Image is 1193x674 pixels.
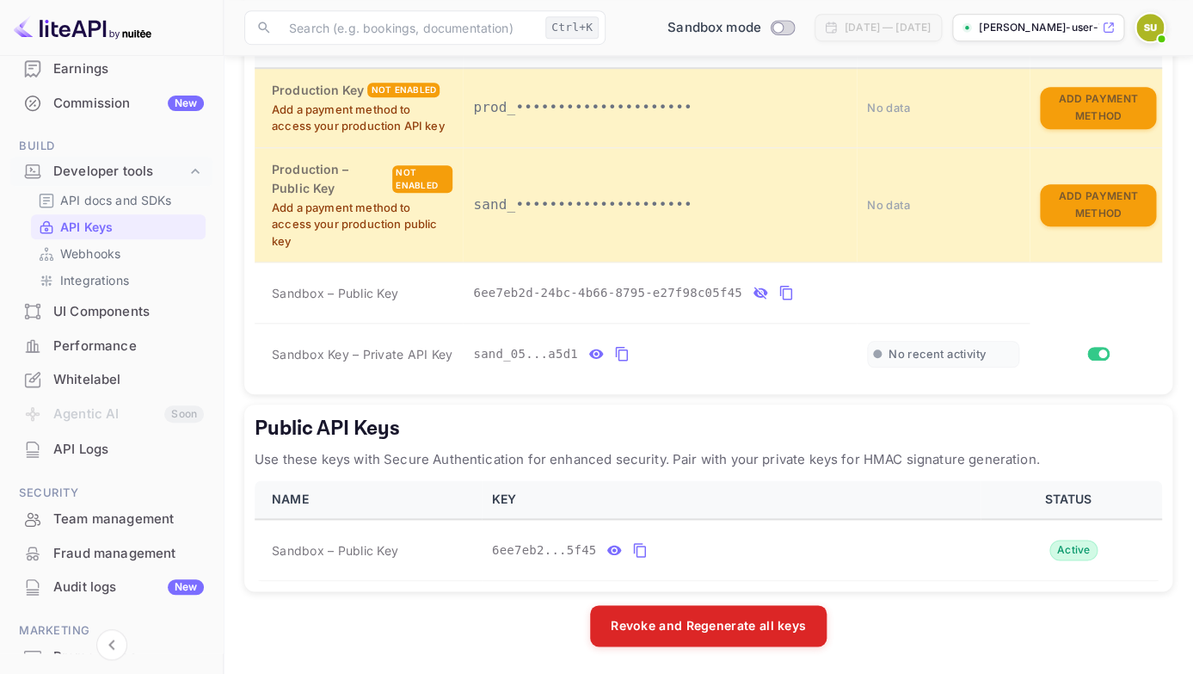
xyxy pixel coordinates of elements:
[473,345,578,363] span: sand_05...a5d1
[981,480,1162,519] th: STATUS
[272,284,398,302] span: Sandbox – Public Key
[10,137,212,156] span: Build
[96,629,127,660] button: Collapse navigation
[10,433,212,465] a: API Logs
[53,162,187,182] div: Developer tools
[38,218,199,236] a: API Keys
[1136,14,1164,41] img: Sean User
[10,330,212,363] div: Performance
[1040,87,1156,129] button: Add Payment Method
[10,640,212,672] a: Promo codes
[10,433,212,467] div: API Logs
[10,295,212,329] div: UI Components
[473,97,846,118] p: prod_•••••••••••••••••••••
[10,537,212,569] a: Fraud management
[60,218,113,236] p: API Keys
[38,191,199,209] a: API docs and SDKs
[10,503,212,535] a: Team management
[10,87,212,119] a: CommissionNew
[667,18,761,38] span: Sandbox mode
[492,541,597,560] span: 6ee7eb2...5f45
[10,571,212,604] div: Audit logsNew
[272,160,389,198] h6: Production – Public Key
[473,195,846,215] p: sand_•••••••••••••••••••••
[889,347,986,362] span: No recent activity
[31,188,206,213] div: API docs and SDKs
[590,605,827,646] button: Revoke and Regenerate all keys
[53,510,204,529] div: Team management
[979,20,1098,35] p: [PERSON_NAME]-user-76d4v.nuitee...
[10,537,212,571] div: Fraud management
[10,571,212,603] a: Audit logsNew
[10,503,212,536] div: Team management
[53,647,204,667] div: Promo codes
[272,347,452,362] span: Sandbox Key – Private API Key
[845,20,931,35] div: [DATE] — [DATE]
[367,83,440,97] div: Not enabled
[10,295,212,327] a: UI Components
[38,271,199,289] a: Integrations
[255,480,482,519] th: NAME
[1040,196,1156,211] a: Add Payment Method
[272,81,364,100] h6: Production Key
[53,337,204,356] div: Performance
[14,14,151,41] img: LiteAPI logo
[53,544,204,564] div: Fraud management
[10,157,212,187] div: Developer tools
[31,268,206,293] div: Integrations
[10,363,212,395] a: Whitelabel
[53,94,204,114] div: Commission
[60,271,129,289] p: Integrations
[1040,184,1156,226] button: Add Payment Method
[10,621,212,640] span: Marketing
[31,214,206,239] div: API Keys
[60,244,120,263] p: Webhooks
[10,330,212,362] a: Performance
[31,241,206,266] div: Webhooks
[392,165,452,193] div: Not enabled
[272,541,398,560] span: Sandbox – Public Key
[279,10,538,45] input: Search (e.g. bookings, documentation)
[473,284,741,302] span: 6ee7eb2d-24bc-4b66-8795-e27f98c05f45
[867,198,910,212] span: No data
[168,96,204,111] div: New
[255,449,1162,470] p: Use these keys with Secure Authentication for enhanced security. Pair with your private keys for ...
[53,578,204,597] div: Audit logs
[272,102,452,135] p: Add a payment method to access your production API key
[10,363,212,397] div: Whitelabel
[10,87,212,121] div: CommissionNew
[168,579,204,595] div: New
[255,480,1162,581] table: public api keys table
[1049,540,1098,560] div: Active
[661,18,801,38] div: Switch to Production mode
[255,29,1162,384] table: private api keys table
[53,370,204,390] div: Whitelabel
[545,16,599,39] div: Ctrl+K
[867,101,910,114] span: No data
[10,53,212,86] div: Earnings
[38,244,199,263] a: Webhooks
[10,53,212,84] a: Earnings
[60,191,172,209] p: API docs and SDKs
[53,302,204,322] div: UI Components
[482,480,981,519] th: KEY
[53,440,204,460] div: API Logs
[53,59,204,79] div: Earnings
[1040,99,1156,114] a: Add Payment Method
[255,415,1162,442] h5: Public API Keys
[272,200,452,250] p: Add a payment method to access your production public key
[10,484,212,503] span: Security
